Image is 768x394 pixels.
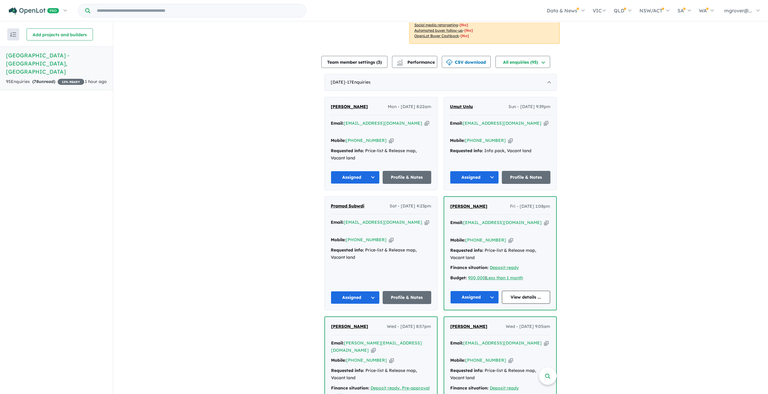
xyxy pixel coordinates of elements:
[387,323,431,330] span: Wed - [DATE] 8:57pm
[465,357,506,363] a: [PHONE_NUMBER]
[508,357,513,364] button: Copy
[506,323,550,330] span: Wed - [DATE] 9:05am
[9,7,59,15] img: Openlot PRO Logo White
[6,51,107,76] h5: [GEOGRAPHIC_DATA] - [GEOGRAPHIC_DATA] , [GEOGRAPHIC_DATA]
[465,237,506,243] a: [PHONE_NUMBER]
[450,103,473,111] a: Umut Unlu
[490,265,519,270] a: Deposit ready
[464,28,473,33] span: [No]
[392,56,437,68] button: Performance
[331,203,364,209] span: Pramod Subwdi
[463,220,542,225] a: [EMAIL_ADDRESS][DOMAIN_NAME]
[544,120,548,127] button: Copy
[10,32,16,37] img: sort.svg
[85,79,107,84] span: 1 hour ago
[346,357,387,363] a: [PHONE_NUMBER]
[450,138,465,143] strong: Mobile:
[346,237,387,242] a: [PHONE_NUMBER]
[390,203,431,210] span: Sat - [DATE] 4:23pm
[331,323,368,330] a: [PERSON_NAME]
[450,324,487,329] span: [PERSON_NAME]
[383,171,432,184] a: Profile & Notes
[442,56,491,68] button: CSV download
[398,59,435,65] span: Performance
[331,247,364,253] strong: Requested info:
[508,137,513,144] button: Copy
[331,340,422,353] a: [PERSON_NAME][EMAIL_ADDRESS][DOMAIN_NAME]
[450,171,499,184] button: Assigned
[425,120,429,127] button: Copy
[450,247,550,261] div: Price-list & Release map, Vacant land
[6,78,84,85] div: 95 Enquir ies
[378,59,380,65] span: 3
[331,219,344,225] strong: Email:
[324,74,557,91] div: [DATE]
[331,357,346,363] strong: Mobile:
[414,34,459,38] u: OpenLot Buyer Cashback
[414,23,458,27] u: Social media retargeting
[460,34,469,38] span: [No]
[321,56,387,68] button: Team member settings (3)
[450,385,489,391] strong: Finance situation:
[450,237,465,243] strong: Mobile:
[331,147,431,162] div: Price-list & Release map, Vacant land
[397,61,403,65] img: bar-chart.svg
[502,291,550,304] a: View details ...
[450,357,465,363] strong: Mobile:
[465,138,506,143] a: [PHONE_NUMBER]
[331,291,380,304] button: Assigned
[450,291,499,304] button: Assigned
[450,367,550,382] div: Price-list & Release map, Vacant land
[331,138,346,143] strong: Mobile:
[331,171,380,184] button: Assigned
[450,120,463,126] strong: Email:
[345,79,371,85] span: - 17 Enquir ies
[331,368,364,373] strong: Requested info:
[446,59,452,66] img: download icon
[450,220,463,225] strong: Email:
[331,203,364,210] a: Pramod Subwdi
[91,4,305,17] input: Try estate name, suburb, builder or developer
[544,219,549,226] button: Copy
[331,104,368,109] span: [PERSON_NAME]
[508,237,513,243] button: Copy
[510,203,550,210] span: Fri - [DATE] 1:08pm
[397,59,403,63] img: line-chart.svg
[383,291,432,304] a: Profile & Notes
[58,79,84,85] span: 15 % READY
[331,103,368,111] a: [PERSON_NAME]
[544,340,549,346] button: Copy
[331,148,364,153] strong: Requested info:
[450,323,487,330] a: [PERSON_NAME]
[344,120,422,126] a: [EMAIL_ADDRESS][DOMAIN_NAME]
[389,137,394,144] button: Copy
[486,275,523,280] a: Less than 1 month
[463,340,542,346] a: [EMAIL_ADDRESS][DOMAIN_NAME]
[331,340,344,346] strong: Email:
[331,324,368,329] span: [PERSON_NAME]
[414,28,463,33] u: Automated buyer follow-up
[32,79,55,84] strong: ( unread)
[331,367,431,382] div: Price-list & Release map, Vacant land
[468,275,485,280] a: 900,000
[331,247,431,261] div: Price-list & Release map, Vacant land
[724,8,752,14] span: mgrover@...
[450,248,483,253] strong: Requested info:
[450,340,463,346] strong: Email:
[331,237,346,242] strong: Mobile:
[34,79,39,84] span: 78
[463,120,541,126] a: [EMAIL_ADDRESS][DOMAIN_NAME]
[450,148,483,153] strong: Requested info:
[346,138,387,143] a: [PHONE_NUMBER]
[490,385,519,391] a: Deposit ready
[344,219,422,225] a: [EMAIL_ADDRESS][DOMAIN_NAME]
[508,103,550,111] span: Sun - [DATE] 9:39pm
[27,28,93,40] button: Add projects and builders
[425,219,429,226] button: Copy
[331,120,344,126] strong: Email:
[450,147,550,155] div: Info pack, Vacant land
[450,203,487,210] a: [PERSON_NAME]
